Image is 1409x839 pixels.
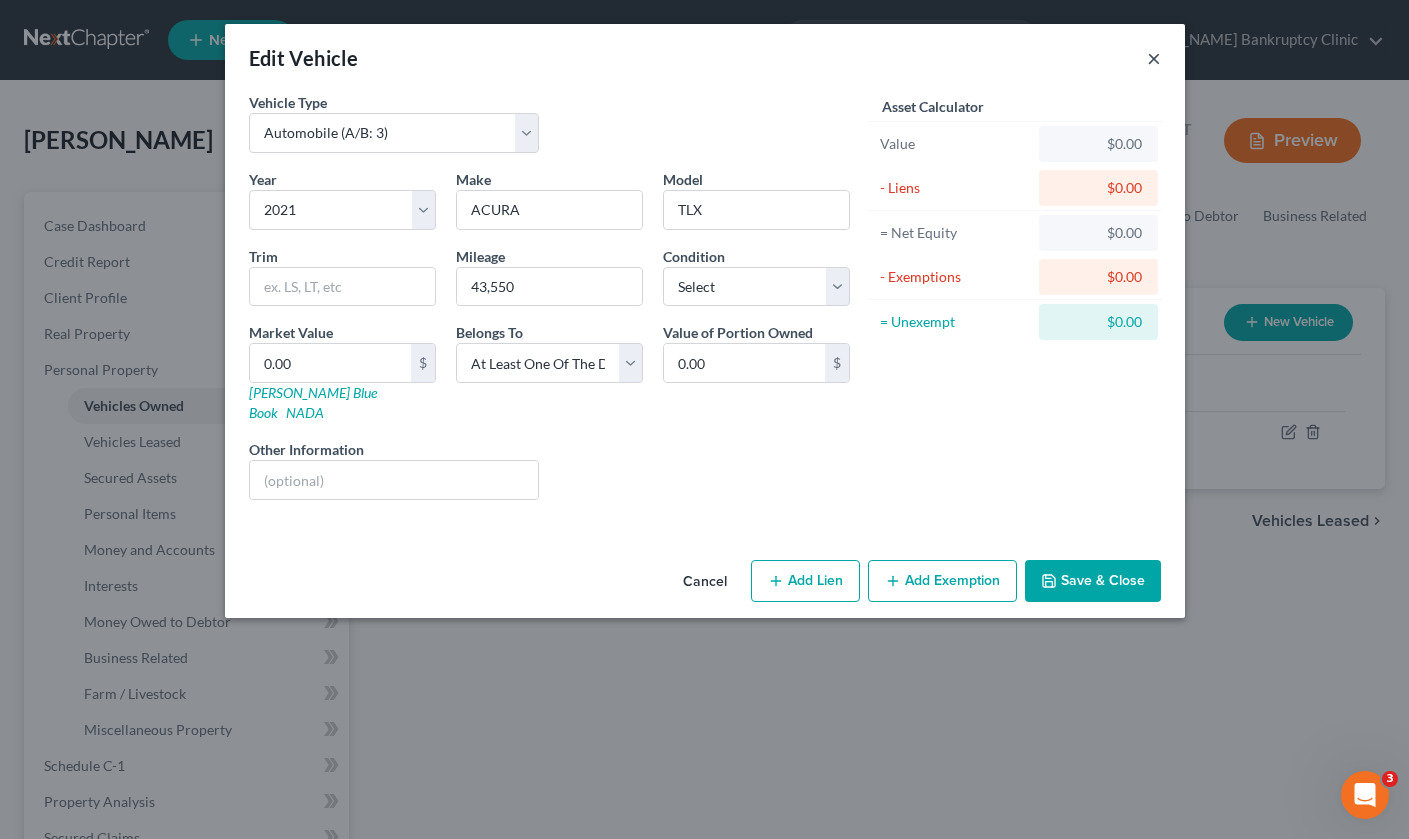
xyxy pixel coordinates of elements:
div: $0.00 [1055,223,1142,243]
button: Add Lien [751,560,860,602]
button: Cancel [667,562,743,602]
label: Mileage [456,246,505,267]
input: ex. Nissan [457,191,642,229]
label: Asset Calculator [882,96,984,117]
div: $0.00 [1055,267,1142,287]
span: Belongs To [456,324,523,341]
label: Market Value [249,322,333,343]
label: Trim [249,246,278,267]
label: Model [663,169,703,190]
iframe: Intercom live chat [1341,771,1389,819]
label: Value of Portion Owned [663,322,813,343]
div: - Liens [880,178,1031,198]
label: Vehicle Type [249,92,327,113]
span: Make [456,171,491,188]
input: ex. LS, LT, etc [250,268,435,306]
button: Save & Close [1025,560,1161,602]
input: -- [457,268,642,306]
button: Add Exemption [868,560,1017,602]
button: × [1147,46,1161,70]
label: Year [249,169,277,190]
div: - Exemptions [880,267,1031,287]
input: 0.00 [664,344,825,382]
div: Edit Vehicle [249,44,359,72]
div: $0.00 [1055,134,1142,154]
div: $0.00 [1055,312,1142,332]
a: NADA [286,404,324,421]
div: $0.00 [1055,178,1142,198]
div: $ [825,344,849,382]
input: 0.00 [250,344,411,382]
input: (optional) [250,461,539,499]
label: Other Information [249,439,364,460]
a: [PERSON_NAME] Blue Book [249,384,377,421]
span: 3 [1382,771,1398,787]
input: ex. Altima [664,191,849,229]
div: $ [411,344,435,382]
div: = Net Equity [880,223,1031,243]
label: Condition [663,246,725,267]
div: = Unexempt [880,312,1031,332]
div: Value [880,134,1031,154]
